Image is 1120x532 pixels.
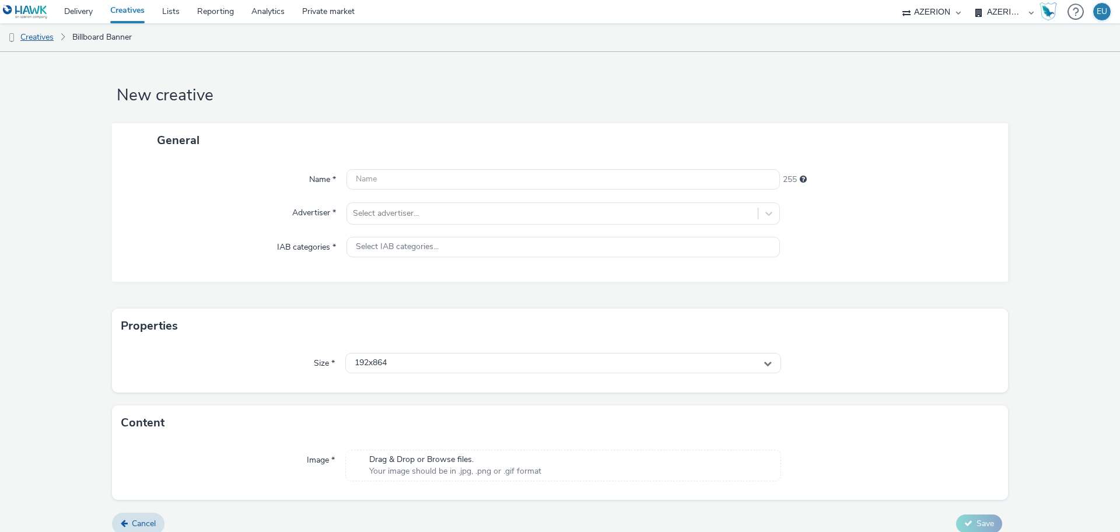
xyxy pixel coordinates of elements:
[309,353,339,369] label: Size *
[783,174,797,185] span: 255
[112,85,1008,107] h1: New creative
[121,317,178,335] h3: Properties
[121,414,164,432] h3: Content
[1039,2,1057,21] img: Hawk Academy
[132,518,156,529] span: Cancel
[302,450,339,466] label: Image *
[369,454,541,466] span: Drag & Drop or Browse files.
[304,169,341,185] label: Name *
[346,169,780,190] input: Name
[369,466,541,477] span: Your image should be in .jpg, .png or .gif format
[355,358,387,368] span: 192x864
[977,518,994,529] span: Save
[356,242,439,252] span: Select IAB categories...
[66,23,138,51] a: Billboard Banner
[1097,3,1107,20] div: EU
[272,237,341,253] label: IAB categories *
[6,32,17,44] img: dooh
[1039,2,1062,21] a: Hawk Academy
[800,174,807,185] div: Maximum 255 characters
[288,202,341,219] label: Advertiser *
[157,132,199,148] span: General
[3,5,48,19] img: undefined Logo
